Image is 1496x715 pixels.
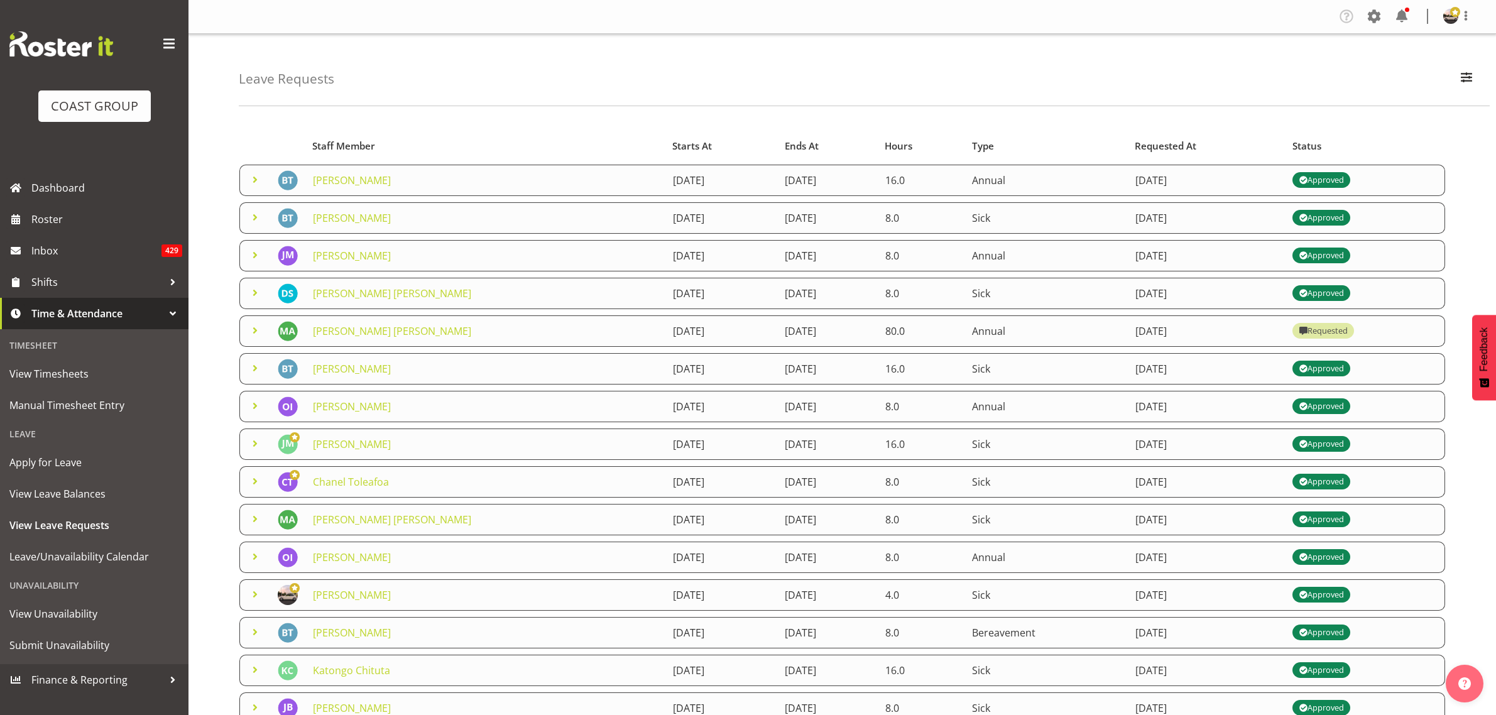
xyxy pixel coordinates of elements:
td: 4.0 [878,579,965,611]
span: Inbox [31,241,161,260]
td: [DATE] [1128,353,1286,385]
a: View Timesheets [3,358,185,390]
td: [DATE] [665,165,777,196]
td: [DATE] [665,542,777,573]
a: [PERSON_NAME] [PERSON_NAME] [313,513,471,527]
td: [DATE] [1128,617,1286,648]
div: Timesheet [3,332,185,358]
td: [DATE] [665,391,777,422]
td: Sick [964,353,1128,385]
img: help-xxl-2.png [1458,677,1471,690]
td: 8.0 [878,504,965,535]
div: Approved [1299,248,1344,263]
td: [DATE] [665,353,777,385]
td: Sick [964,428,1128,460]
td: Annual [964,391,1128,422]
td: [DATE] [1128,504,1286,535]
img: benjamin-thomas-geden4470.jpg [278,170,298,190]
td: [DATE] [1128,542,1286,573]
td: [DATE] [1128,278,1286,309]
span: Staff Member [312,139,375,153]
td: [DATE] [665,466,777,498]
button: Filter Employees [1453,65,1480,93]
td: [DATE] [777,202,877,234]
div: COAST GROUP [51,97,138,116]
td: 16.0 [878,353,965,385]
div: Approved [1299,587,1344,603]
a: [PERSON_NAME] [313,362,391,376]
td: 8.0 [878,240,965,271]
img: jonathon-mcneill3856.jpg [278,246,298,266]
td: [DATE] [665,617,777,648]
td: 16.0 [878,165,965,196]
td: 8.0 [878,466,965,498]
div: Approved [1299,663,1344,678]
img: Rosterit website logo [9,31,113,57]
div: Approved [1299,210,1344,226]
img: oliver-denforddc9b330c7edf492af7a6959a6be0e48b.png [278,585,298,605]
img: darren-shiu-lun-lau9901.jpg [278,283,298,303]
td: [DATE] [777,353,877,385]
td: [DATE] [777,504,877,535]
td: [DATE] [665,504,777,535]
td: Sick [964,278,1128,309]
td: [DATE] [1128,466,1286,498]
td: [DATE] [777,391,877,422]
a: [PERSON_NAME] [313,173,391,187]
td: [DATE] [777,315,877,347]
div: Approved [1299,512,1344,527]
span: Manual Timesheet Entry [9,396,179,415]
td: 8.0 [878,278,965,309]
img: katongo-chituta1136.jpg [278,660,298,680]
img: oliver-ivisoni1095.jpg [278,547,298,567]
span: Status [1292,139,1321,153]
span: Dashboard [31,178,182,197]
span: Shifts [31,273,163,292]
a: View Unavailability [3,598,185,630]
span: Starts At [672,139,712,153]
img: benjamin-thomas-geden4470.jpg [278,359,298,379]
td: [DATE] [665,579,777,611]
td: Annual [964,240,1128,271]
a: [PERSON_NAME] [313,211,391,225]
img: chanel-toleafoa1187.jpg [278,472,298,492]
a: Leave/Unavailability Calendar [3,541,185,572]
a: [PERSON_NAME] [313,437,391,451]
td: [DATE] [665,655,777,686]
td: [DATE] [777,165,877,196]
td: [DATE] [1128,202,1286,234]
a: Submit Unavailability [3,630,185,661]
img: miguel-angel-vicencio-torres9871.jpg [278,510,298,530]
span: Leave/Unavailability Calendar [9,547,179,566]
div: Unavailability [3,572,185,598]
td: [DATE] [1128,391,1286,422]
td: Sick [964,202,1128,234]
img: benjamin-thomas-geden4470.jpg [278,208,298,228]
td: Sick [964,655,1128,686]
td: 8.0 [878,542,965,573]
div: Approved [1299,437,1344,452]
div: Approved [1299,550,1344,565]
img: miguel-angel-vicencio-torres9871.jpg [278,321,298,341]
td: Annual [964,315,1128,347]
a: [PERSON_NAME] [313,249,391,263]
td: [DATE] [777,655,877,686]
a: [PERSON_NAME] [313,626,391,640]
td: Bereavement [964,617,1128,648]
a: View Leave Requests [3,510,185,541]
span: Apply for Leave [9,453,179,472]
a: Chanel Toleafoa [313,475,389,489]
span: Feedback [1478,327,1490,371]
span: View Leave Balances [9,484,179,503]
td: [DATE] [665,428,777,460]
td: [DATE] [1128,165,1286,196]
span: Hours [885,139,912,153]
td: [DATE] [665,240,777,271]
span: 429 [161,244,182,257]
span: Type [972,139,994,153]
a: Manual Timesheet Entry [3,390,185,421]
td: [DATE] [1128,655,1286,686]
div: Approved [1299,625,1344,640]
img: james-maddock1172.jpg [278,434,298,454]
img: benjamin-thomas-geden4470.jpg [278,623,298,643]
